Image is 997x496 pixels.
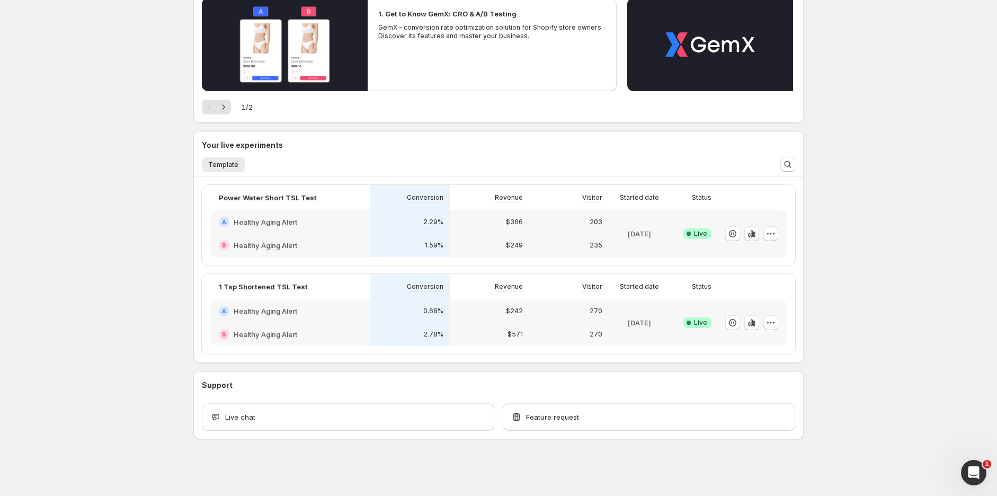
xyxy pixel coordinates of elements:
[222,242,226,249] h2: B
[508,330,523,339] p: $571
[628,317,651,328] p: [DATE]
[202,100,231,114] nav: Pagination
[590,307,602,315] p: 270
[506,307,523,315] p: $242
[219,192,317,203] p: Power Water Short TSL Test
[582,193,602,202] p: Visitor
[202,380,233,391] h3: Support
[234,240,297,251] h2: Healthy Aging Alert
[590,241,602,250] p: 235
[692,282,711,291] p: Status
[620,193,659,202] p: Started date
[423,218,443,226] p: 2.29%
[692,193,711,202] p: Status
[216,100,231,114] button: Next
[780,157,795,172] button: Search and filter results
[961,460,986,485] iframe: Intercom live chat
[219,281,308,292] p: 1 Tsp Shortened TSL Test
[694,229,707,238] span: Live
[234,329,297,340] h2: Healthy Aging Alert
[628,228,651,239] p: [DATE]
[582,282,602,291] p: Visitor
[222,308,226,314] h2: A
[425,241,443,250] p: 1.59%
[202,140,283,150] h3: Your live experiments
[423,307,443,315] p: 0.68%
[983,460,991,468] span: 1
[495,193,523,202] p: Revenue
[526,412,579,422] span: Feature request
[407,193,443,202] p: Conversion
[208,161,238,169] span: Template
[590,330,602,339] p: 270
[620,282,659,291] p: Started date
[242,102,253,112] span: 1 / 2
[378,23,606,40] p: GemX - conversion rate optimization solution for Shopify store owners. Discover its features and ...
[234,217,297,227] h2: Healthy Aging Alert
[423,330,443,339] p: 2.78%
[506,218,523,226] p: $366
[694,318,707,327] span: Live
[225,412,255,422] span: Live chat
[234,306,297,316] h2: Healthy Aging Alert
[495,282,523,291] p: Revenue
[378,8,517,19] h2: 1. Get to Know GemX: CRO & A/B Testing
[506,241,523,250] p: $249
[590,218,602,226] p: 203
[407,282,443,291] p: Conversion
[222,331,226,338] h2: B
[222,219,226,225] h2: A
